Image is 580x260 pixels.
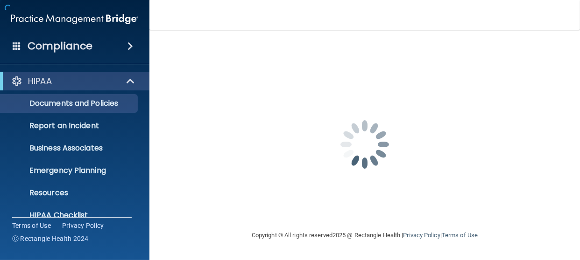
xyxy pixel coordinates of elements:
[11,75,135,87] a: HIPAA
[11,10,138,28] img: PMB logo
[28,40,92,53] h4: Compliance
[403,232,440,239] a: Privacy Policy
[6,144,134,153] p: Business Associates
[6,188,134,198] p: Resources
[194,220,535,250] div: Copyright © All rights reserved 2025 @ Rectangle Health | |
[318,98,411,191] img: spinner.e123f6fc.gif
[419,194,569,231] iframe: Drift Widget Chat Controller
[12,234,89,243] span: Ⓒ Rectangle Health 2024
[6,166,134,175] p: Emergency Planning
[6,121,134,130] p: Report an Incident
[12,221,51,230] a: Terms of Use
[442,232,478,239] a: Terms of Use
[6,211,134,220] p: HIPAA Checklist
[6,99,134,108] p: Documents and Policies
[28,75,52,87] p: HIPAA
[62,221,104,230] a: Privacy Policy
